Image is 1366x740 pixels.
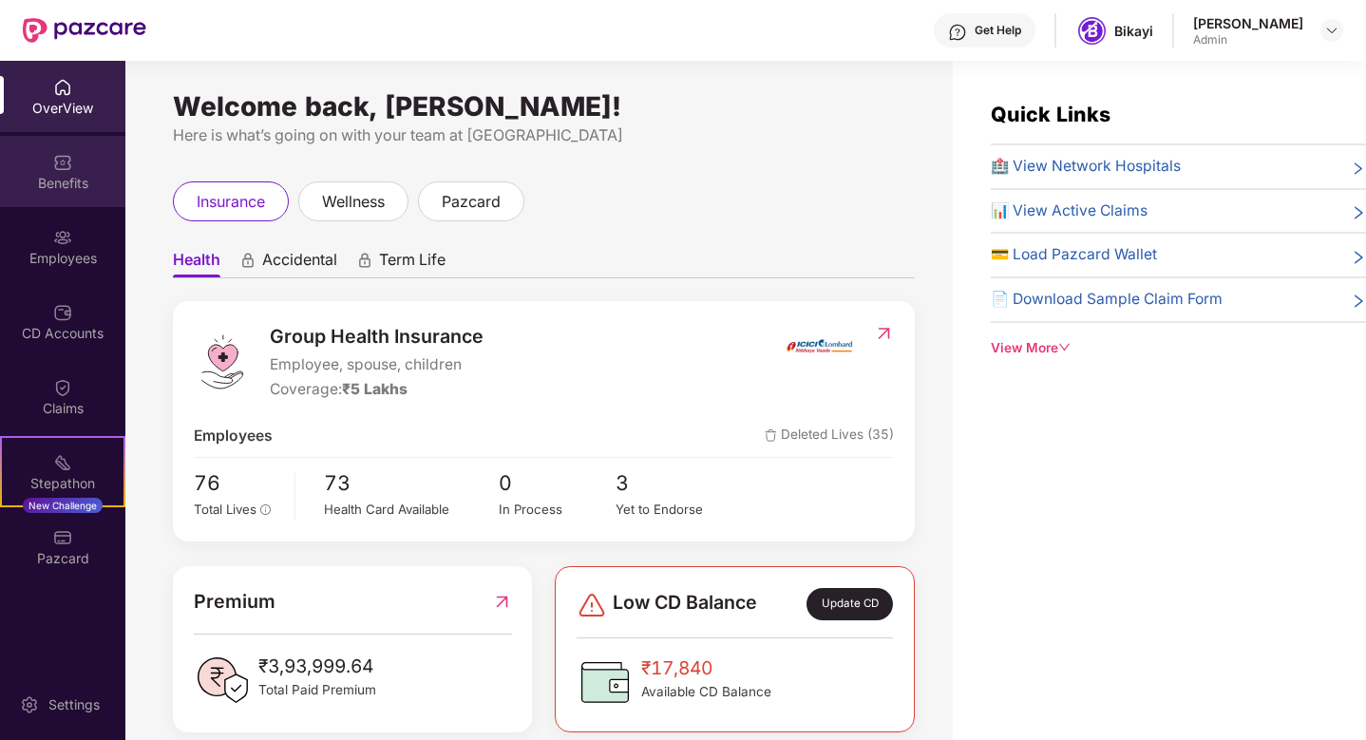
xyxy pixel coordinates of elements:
span: Available CD Balance [641,682,771,702]
img: svg+xml;base64,PHN2ZyBpZD0iRHJvcGRvd24tMzJ4MzIiIHhtbG5zPSJodHRwOi8vd3d3LnczLm9yZy8yMDAwL3N2ZyIgd2... [1324,23,1339,38]
img: svg+xml;base64,PHN2ZyBpZD0iSGVscC0zMngzMiIgeG1sbnM9Imh0dHA6Ly93d3cudzMub3JnLzIwMDAvc3ZnIiB3aWR0aD... [948,23,967,42]
span: Quick Links [991,102,1110,126]
img: svg+xml;base64,PHN2ZyBpZD0iUGF6Y2FyZCIgeG1sbnM9Imh0dHA6Ly93d3cudzMub3JnLzIwMDAvc3ZnIiB3aWR0aD0iMj... [53,528,72,547]
div: Update CD [806,588,893,620]
span: Deleted Lives (35) [765,425,894,448]
span: Total Paid Premium [258,680,376,700]
img: svg+xml;base64,PHN2ZyBpZD0iQmVuZWZpdHMiIHhtbG5zPSJodHRwOi8vd3d3LnczLm9yZy8yMDAwL3N2ZyIgd2lkdGg9Ij... [53,153,72,172]
span: ₹5 Lakhs [342,380,408,398]
img: svg+xml;base64,PHN2ZyBpZD0iSG9tZSIgeG1sbnM9Imh0dHA6Ly93d3cudzMub3JnLzIwMDAvc3ZnIiB3aWR0aD0iMjAiIG... [53,78,72,97]
img: svg+xml;base64,PHN2ZyBpZD0iU2V0dGluZy0yMHgyMCIgeG1sbnM9Imh0dHA6Ly93d3cudzMub3JnLzIwMDAvc3ZnIiB3aW... [20,695,39,714]
span: right [1351,292,1366,312]
span: 🏥 View Network Hospitals [991,155,1181,179]
span: Employee, spouse, children [270,353,484,377]
span: info-circle [260,504,272,516]
img: bikayi-logo.png [1078,17,1106,45]
img: insurerIcon [784,322,855,370]
span: down [1058,341,1072,354]
span: Term Life [379,250,446,277]
span: Total Lives [194,502,256,517]
img: RedirectIcon [492,587,512,617]
img: deleteIcon [765,429,777,442]
div: Admin [1193,32,1303,47]
div: [PERSON_NAME] [1193,14,1303,32]
span: ₹17,840 [641,654,771,682]
div: Get Help [975,23,1021,38]
img: New Pazcare Logo [23,18,146,43]
span: insurance [197,190,265,214]
span: 73 [324,467,499,499]
img: svg+xml;base64,PHN2ZyBpZD0iQ2xhaW0iIHhtbG5zPSJodHRwOi8vd3d3LnczLm9yZy8yMDAwL3N2ZyIgd2lkdGg9IjIwIi... [53,378,72,397]
img: CDBalanceIcon [577,654,634,711]
span: right [1351,203,1366,223]
div: animation [239,252,256,269]
span: Low CD Balance [613,588,757,620]
img: logo [194,333,251,390]
div: Coverage: [270,378,484,402]
span: right [1351,159,1366,179]
span: Group Health Insurance [270,322,484,351]
span: 📄 Download Sample Claim Form [991,288,1223,312]
div: Here is what’s going on with your team at [GEOGRAPHIC_DATA] [173,123,915,147]
div: Welcome back, [PERSON_NAME]! [173,99,915,114]
span: wellness [322,190,385,214]
span: Employees [194,425,273,448]
img: svg+xml;base64,PHN2ZyB4bWxucz0iaHR0cDovL3d3dy53My5vcmcvMjAwMC9zdmciIHdpZHRoPSIyMSIgaGVpZ2h0PSIyMC... [53,453,72,472]
div: New Challenge [23,498,103,513]
span: Premium [194,587,275,617]
span: Health [173,250,220,277]
div: Settings [43,695,105,714]
img: svg+xml;base64,PHN2ZyBpZD0iRGFuZ2VyLTMyeDMyIiB4bWxucz0iaHR0cDovL3d3dy53My5vcmcvMjAwMC9zdmciIHdpZH... [577,590,607,620]
img: svg+xml;base64,PHN2ZyBpZD0iQ0RfQWNjb3VudHMiIGRhdGEtbmFtZT0iQ0QgQWNjb3VudHMiIHhtbG5zPSJodHRwOi8vd3... [53,303,72,322]
span: 📊 View Active Claims [991,199,1148,223]
img: svg+xml;base64,PHN2ZyBpZD0iRW1wbG95ZWVzIiB4bWxucz0iaHR0cDovL3d3dy53My5vcmcvMjAwMC9zdmciIHdpZHRoPS... [53,228,72,247]
span: 76 [194,467,281,499]
div: Stepathon [2,474,123,493]
div: animation [356,252,373,269]
span: ₹3,93,999.64 [258,652,376,680]
div: Health Card Available [324,500,499,520]
span: pazcard [442,190,501,214]
img: RedirectIcon [874,324,894,343]
span: 3 [616,467,732,499]
span: 0 [499,467,616,499]
div: View More [991,338,1366,358]
span: Accidental [262,250,337,277]
span: right [1351,247,1366,267]
div: In Process [499,500,616,520]
div: Yet to Endorse [616,500,732,520]
img: PaidPremiumIcon [194,652,251,709]
span: 💳 Load Pazcard Wallet [991,243,1157,267]
div: Bikayi [1114,22,1153,40]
